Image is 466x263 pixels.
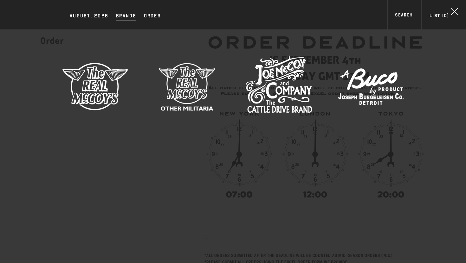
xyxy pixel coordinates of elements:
[141,12,164,21] a: Order
[67,12,112,21] a: AUGUST. 2025
[338,53,404,120] img: menu_buco_500x.png
[144,12,161,21] div: Order
[154,53,220,120] img: menu_other-militaria_500x.png
[387,12,420,20] a: Search
[422,12,456,21] a: List (0)
[62,53,128,120] img: menu_the-real-mccoys_500x.png
[246,53,312,120] img: menu_joe-mccoy_500x.png
[395,12,412,20] div: Search
[70,12,108,21] div: AUGUST. 2025
[430,12,449,21] div: List ( )
[116,12,136,21] div: Brands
